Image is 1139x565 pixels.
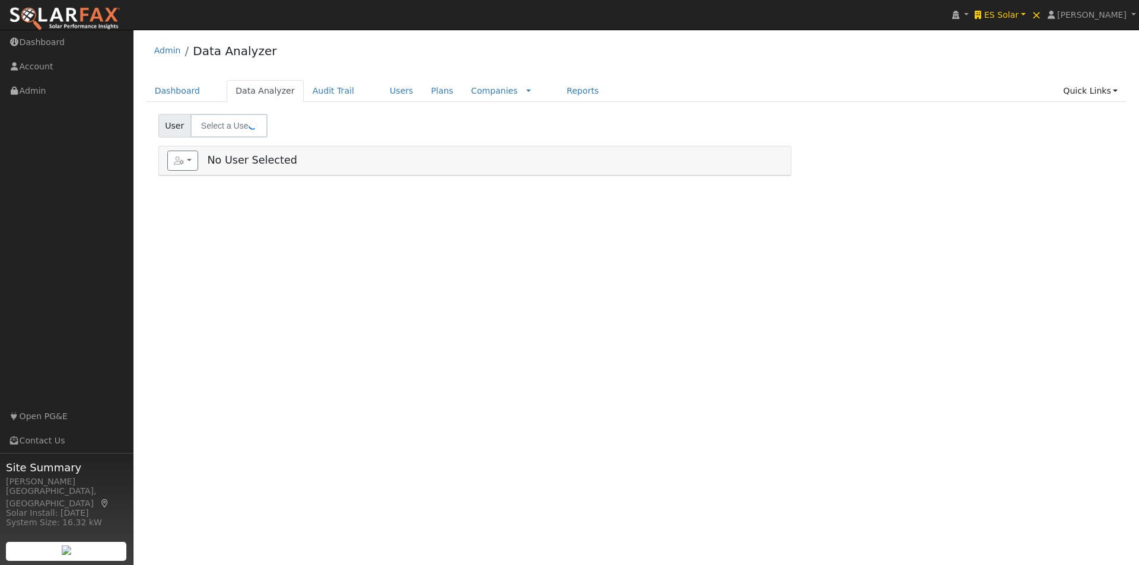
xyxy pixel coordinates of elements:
a: Audit Trail [304,80,363,102]
a: Admin [154,46,181,55]
a: Data Analyzer [227,80,304,102]
a: Users [381,80,422,102]
a: Plans [422,80,462,102]
a: Map [100,499,110,508]
span: User [158,114,191,138]
div: [GEOGRAPHIC_DATA], [GEOGRAPHIC_DATA] [6,485,127,510]
h5: No User Selected [167,151,782,171]
a: Companies [471,86,518,95]
div: Solar Install: [DATE] [6,507,127,519]
span: × [1032,8,1042,22]
a: Reports [558,80,607,102]
a: Quick Links [1054,80,1127,102]
div: System Size: 16.32 kW [6,516,127,529]
div: [PERSON_NAME] [6,475,127,488]
span: [PERSON_NAME] [1057,10,1127,20]
span: Site Summary [6,459,127,475]
img: retrieve [62,545,71,555]
span: ES Solar [984,10,1019,20]
a: Dashboard [146,80,209,102]
img: SolarFax [9,7,120,31]
a: Data Analyzer [193,44,276,58]
input: Select a User [190,114,268,138]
